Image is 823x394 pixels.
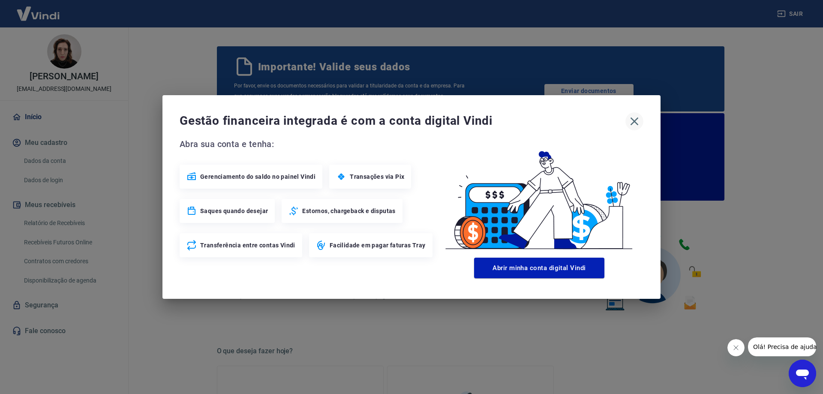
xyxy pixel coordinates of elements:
iframe: Fechar mensagem [727,339,745,356]
span: Saques quando desejar [200,207,268,215]
span: Estornos, chargeback e disputas [302,207,395,215]
span: Gestão financeira integrada é com a conta digital Vindi [180,112,625,129]
span: Facilidade em pagar faturas Tray [330,241,426,250]
span: Transferência entre contas Vindi [200,241,295,250]
span: Abra sua conta e tenha: [180,137,435,151]
iframe: Mensagem da empresa [748,337,816,356]
span: Gerenciamento do saldo no painel Vindi [200,172,315,181]
img: Good Billing [435,137,643,254]
iframe: Botão para abrir a janela de mensagens [789,360,816,387]
span: Transações via Pix [350,172,404,181]
span: Olá! Precisa de ajuda? [5,6,72,13]
button: Abrir minha conta digital Vindi [474,258,604,278]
